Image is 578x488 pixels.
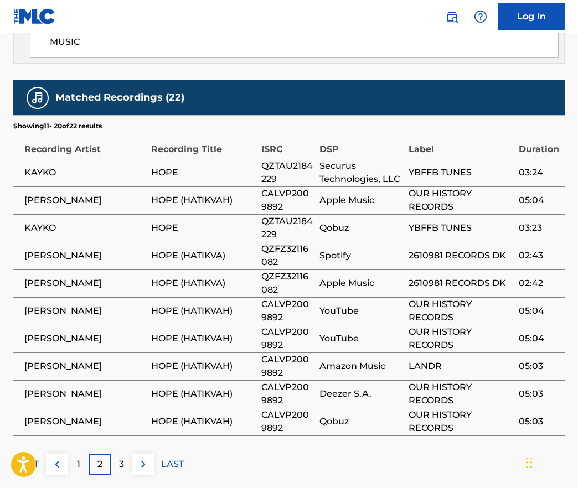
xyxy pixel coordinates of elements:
[261,215,313,241] span: QZTAU2184229
[261,242,313,269] span: QZFZ32116082
[24,277,146,290] span: [PERSON_NAME]
[24,332,146,345] span: [PERSON_NAME]
[409,249,513,262] span: 2610981 RECORDS DK
[24,360,146,373] span: [PERSON_NAME]
[319,249,403,262] span: Spotify
[319,332,403,345] span: YouTube
[319,159,403,186] span: Securus Technologies, LLC
[151,277,256,290] span: HOPE (HATIKVA)
[409,381,513,407] span: OUR HISTORY RECORDS
[319,131,403,156] div: DSP
[409,131,513,156] div: Label
[319,221,403,235] span: Qobuz
[151,387,256,401] span: HOPE (HATIKVAH)
[24,415,146,428] span: [PERSON_NAME]
[261,187,313,214] span: CALVP2009892
[519,249,559,262] span: 02:43
[319,194,403,207] span: Apple Music
[319,304,403,318] span: YouTube
[151,249,256,262] span: HOPE (HATIKVA)
[261,353,313,380] span: CALVP2009892
[261,131,313,156] div: ISRC
[469,6,492,28] div: Help
[519,131,559,156] div: Duration
[409,166,513,179] span: YBFFB TUNES
[13,121,102,131] p: Showing 11 - 20 of 22 results
[261,381,313,407] span: CALVP2009892
[77,458,80,471] p: 1
[24,131,146,156] div: Recording Artist
[409,408,513,435] span: OUR HISTORY RECORDS
[261,408,313,435] span: CALVP2009892
[151,415,256,428] span: HOPE (HATIKVAH)
[24,304,146,318] span: [PERSON_NAME]
[151,194,256,207] span: HOPE (HATIKVAH)
[261,270,313,297] span: QZFZ32116082
[261,325,313,352] span: CALVP2009892
[97,458,102,471] p: 2
[519,194,559,207] span: 05:04
[319,415,403,428] span: Qobuz
[261,298,313,324] span: CALVP2009892
[519,304,559,318] span: 05:04
[441,6,463,28] a: Public Search
[119,458,124,471] p: 3
[31,91,44,105] img: Matched Recordings
[409,221,513,235] span: YBFFB TUNES
[445,10,458,23] img: search
[519,387,559,401] span: 05:03
[526,446,533,479] div: Drag
[161,458,184,471] p: LAST
[519,332,559,345] span: 05:04
[519,221,559,235] span: 03:23
[409,360,513,373] span: LANDR
[151,360,256,373] span: HOPE (HATIKVAH)
[409,187,513,214] span: OUR HISTORY RECORDS
[319,387,403,401] span: Deezer S.A.
[24,166,146,179] span: KAYKO
[24,194,146,207] span: [PERSON_NAME]
[261,159,313,186] span: QZTAU2184229
[151,166,256,179] span: HOPE
[151,332,256,345] span: HOPE (HATIKVAH)
[519,166,559,179] span: 03:24
[55,91,184,104] h5: Matched Recordings (22)
[409,277,513,290] span: 2610981 RECORDS DK
[137,458,150,471] img: right
[13,8,56,24] img: MLC Logo
[50,458,64,471] img: left
[151,304,256,318] span: HOPE (HATIKVAH)
[409,325,513,352] span: OUR HISTORY RECORDS
[50,22,152,49] span: [PERSON_NAME] MUSIC
[519,360,559,373] span: 05:03
[24,249,146,262] span: [PERSON_NAME]
[519,415,559,428] span: 05:03
[24,387,146,401] span: [PERSON_NAME]
[151,131,256,156] div: Recording Title
[498,3,565,30] a: Log In
[519,277,559,290] span: 02:42
[151,221,256,235] span: HOPE
[319,360,403,373] span: Amazon Music
[523,435,578,488] iframe: Chat Widget
[319,277,403,290] span: Apple Music
[474,10,487,23] img: help
[409,298,513,324] span: OUR HISTORY RECORDS
[24,221,146,235] span: KAYKO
